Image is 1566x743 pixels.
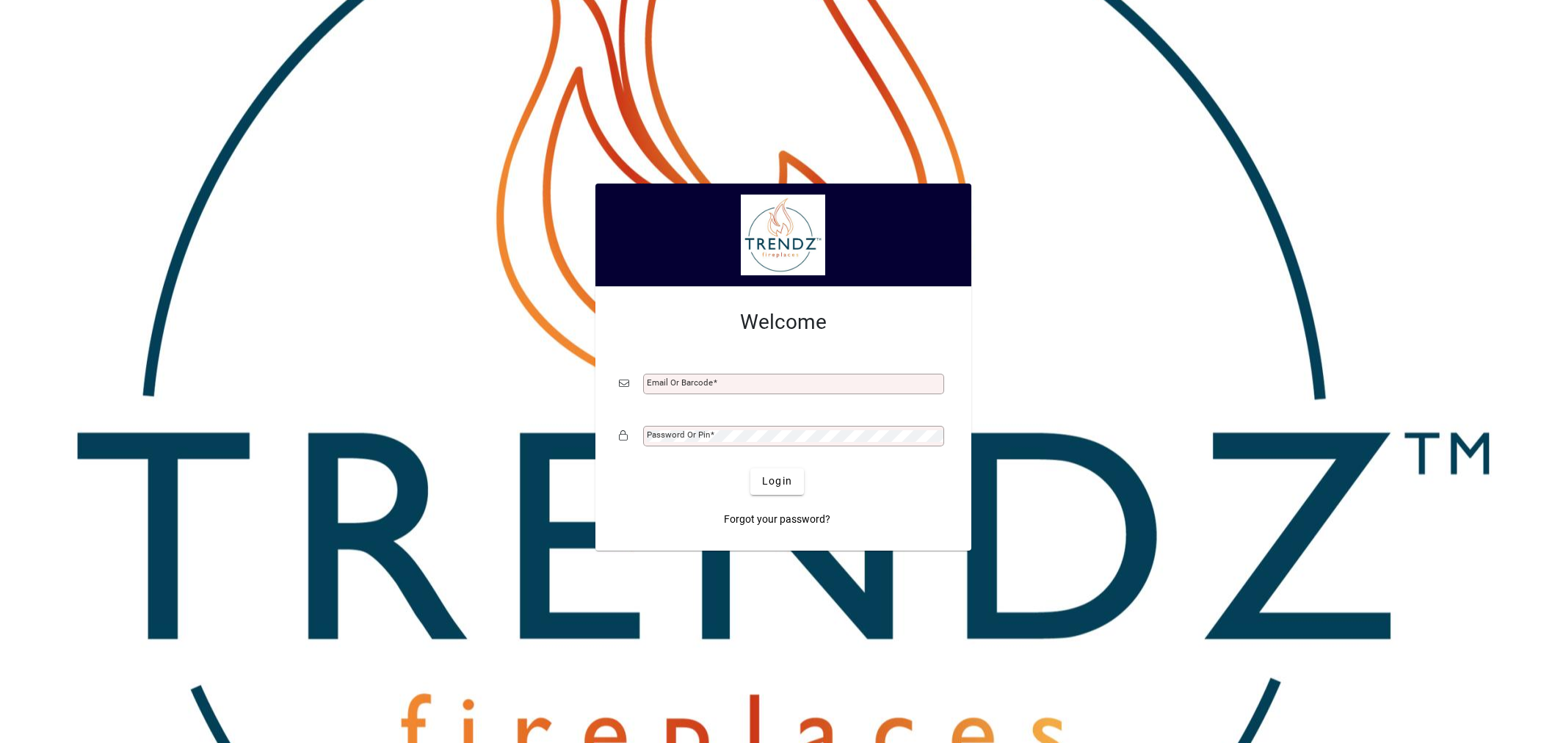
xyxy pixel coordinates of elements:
[647,377,713,388] mat-label: Email or Barcode
[724,512,830,527] span: Forgot your password?
[619,310,948,335] h2: Welcome
[718,507,836,533] a: Forgot your password?
[762,474,792,489] span: Login
[750,468,804,495] button: Login
[647,430,710,440] mat-label: Password or Pin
